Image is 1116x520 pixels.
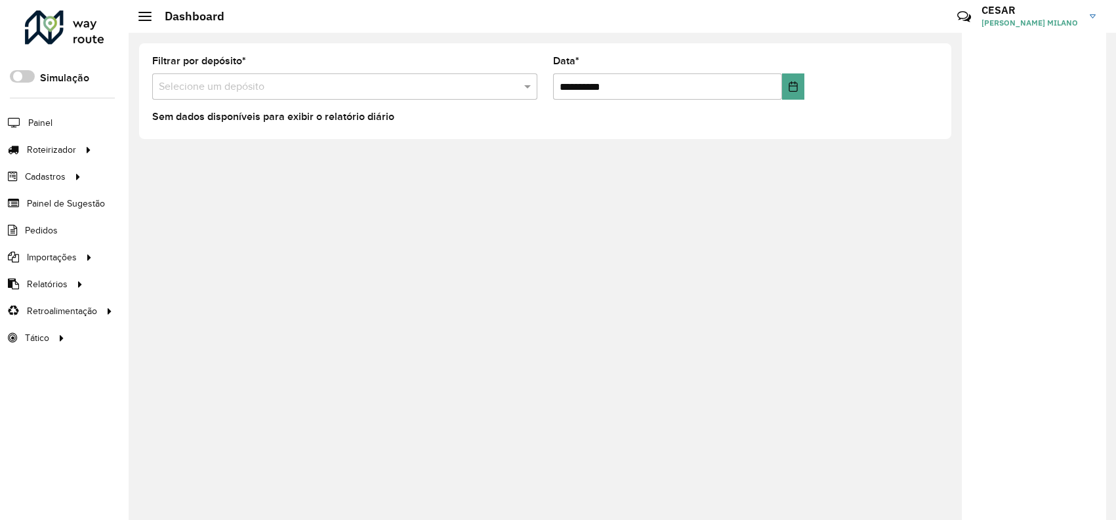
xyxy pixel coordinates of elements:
[25,224,58,237] span: Pedidos
[25,331,49,345] span: Tático
[27,304,97,318] span: Retroalimentação
[152,53,246,69] label: Filtrar por depósito
[27,250,77,264] span: Importações
[782,73,804,100] button: Choose Date
[25,170,66,184] span: Cadastros
[553,53,579,69] label: Data
[27,143,76,157] span: Roteirizador
[152,109,394,125] label: Sem dados disponíveis para exibir o relatório diário
[27,197,105,210] span: Painel de Sugestão
[152,9,224,24] h2: Dashboard
[27,277,68,291] span: Relatórios
[950,3,978,31] a: Contato Rápido
[28,116,52,130] span: Painel
[982,4,1080,16] h3: CESAR
[40,70,89,86] label: Simulação
[982,17,1080,29] span: [PERSON_NAME] MILANO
